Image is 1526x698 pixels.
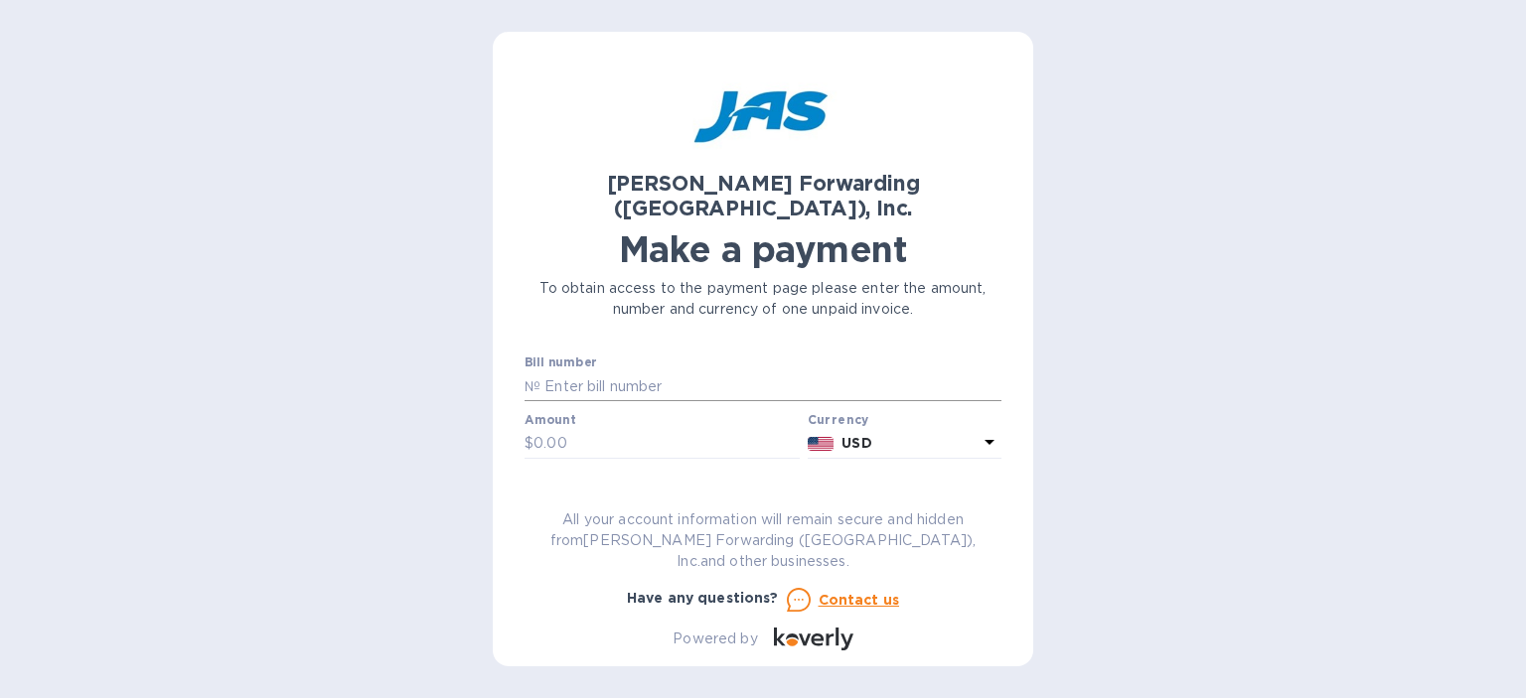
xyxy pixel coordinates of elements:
input: 0.00 [534,429,800,459]
img: USD [808,437,835,451]
input: Enter bill number [540,371,1001,401]
h1: Make a payment [525,228,1001,270]
label: Bill number [525,357,596,369]
p: Powered by [673,628,757,649]
b: [PERSON_NAME] Forwarding ([GEOGRAPHIC_DATA]), Inc. [607,171,920,220]
b: Currency [808,412,869,427]
p: № [525,376,540,397]
p: To obtain access to the payment page please enter the amount, number and currency of one unpaid i... [525,278,1001,320]
p: All your account information will remain secure and hidden from [PERSON_NAME] Forwarding ([GEOGRA... [525,509,1001,572]
u: Contact us [819,592,900,608]
label: Amount [525,414,575,426]
p: $ [525,433,534,454]
b: USD [841,435,871,451]
b: Have any questions? [627,590,779,606]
